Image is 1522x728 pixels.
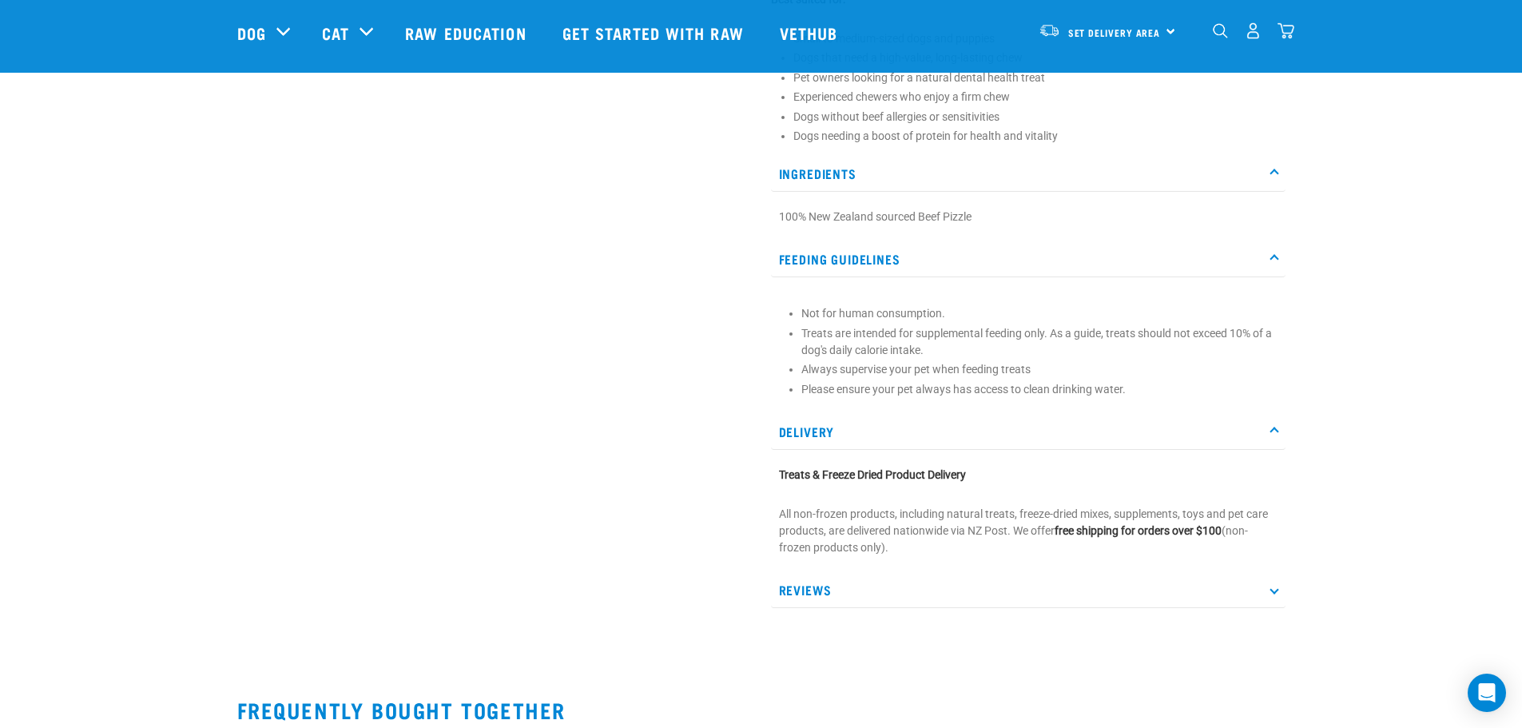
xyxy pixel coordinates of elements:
a: Vethub [764,1,858,65]
li: Experienced chewers who enjoy a firm chew [793,89,1286,105]
li: Dogs without beef allergies or sensitivities [793,109,1286,125]
li: Dogs needing a boost of protein for health and vitality [793,128,1286,145]
p: Not for human consumption. [801,305,1278,322]
p: Always supervise your pet when feeding treats [801,361,1278,378]
img: van-moving.png [1039,23,1060,38]
strong: free shipping for orders over $100 [1055,524,1222,537]
li: Pet owners looking for a natural dental health treat [793,70,1286,86]
div: Open Intercom Messenger [1468,674,1506,712]
p: Ingredients [771,156,1286,192]
span: Set Delivery Area [1068,30,1161,35]
img: home-icon-1@2x.png [1213,23,1228,38]
a: Raw Education [389,1,546,65]
p: 100% New Zealand sourced Beef Pizzle [779,209,1278,225]
a: Cat [322,21,349,45]
strong: Treats & Freeze Dried Product Delivery [779,468,966,481]
a: Dog [237,21,266,45]
p: Delivery [771,414,1286,450]
a: Get started with Raw [546,1,764,65]
p: All non-frozen products, including natural treats, freeze-dried mixes, supplements, toys and pet ... [779,506,1278,556]
p: Treats are intended for supplemental feeding only. As a guide, treats should not exceed 10% of a ... [801,325,1278,359]
p: Feeding Guidelines [771,241,1286,277]
img: home-icon@2x.png [1278,22,1294,39]
p: Please ensure your pet always has access to clean drinking water. [801,381,1278,398]
p: Reviews [771,572,1286,608]
img: user.png [1245,22,1262,39]
h2: Frequently bought together [237,698,1286,722]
